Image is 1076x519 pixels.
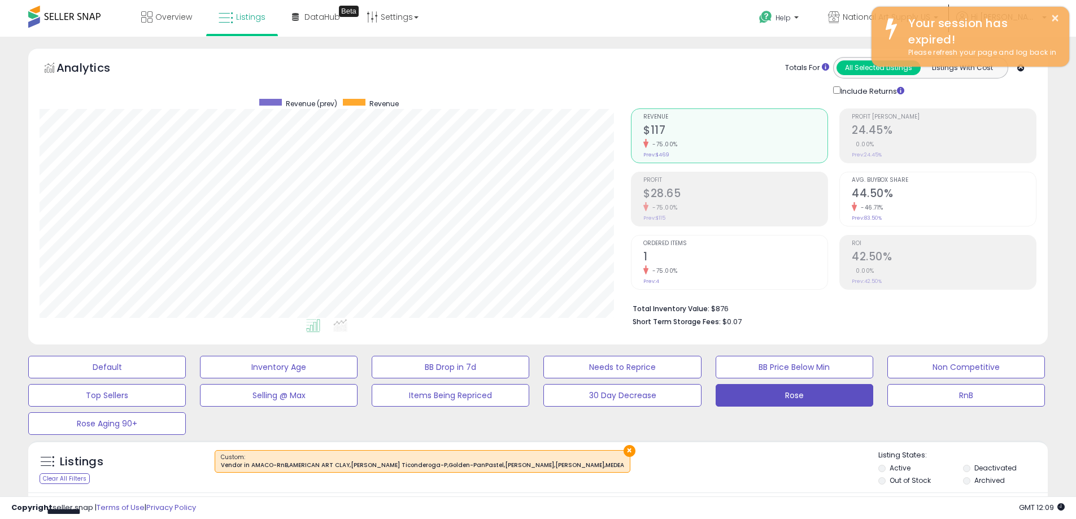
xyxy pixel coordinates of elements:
[28,412,186,435] button: Rose Aging 90+
[825,84,918,97] div: Include Returns
[648,203,678,212] small: -75.00%
[648,140,678,149] small: -75.00%
[624,445,635,457] button: ×
[776,13,791,23] span: Help
[1051,11,1060,25] button: ×
[857,203,883,212] small: -46.71%
[878,450,1048,461] p: Listing States:
[852,267,874,275] small: 0.00%
[643,278,659,285] small: Prev: 4
[750,2,810,37] a: Help
[837,60,921,75] button: All Selected Listings
[716,356,873,378] button: BB Price Below Min
[643,151,669,158] small: Prev: $469
[369,99,399,108] span: Revenue
[890,463,911,473] label: Active
[11,503,196,513] div: seller snap | |
[286,99,337,108] span: Revenue (prev)
[643,187,827,202] h2: $28.65
[722,316,742,327] span: $0.07
[1019,502,1065,513] span: 2025-09-15 12:09 GMT
[852,140,874,149] small: 0.00%
[974,463,1017,473] label: Deactivated
[887,384,1045,407] button: RnB
[974,476,1005,485] label: Archived
[28,384,186,407] button: Top Sellers
[852,151,882,158] small: Prev: 24.45%
[40,473,90,484] div: Clear All Filters
[920,60,1004,75] button: Listings With Cost
[633,301,1028,315] li: $876
[155,11,192,23] span: Overview
[716,384,873,407] button: Rose
[633,317,721,326] b: Short Term Storage Fees:
[643,215,665,221] small: Prev: $115
[852,177,1036,184] span: Avg. Buybox Share
[643,250,827,265] h2: 1
[900,15,1061,47] div: Your session has expired!
[60,454,103,470] h5: Listings
[852,187,1036,202] h2: 44.50%
[11,502,53,513] strong: Copyright
[372,356,529,378] button: BB Drop in 7d
[852,241,1036,247] span: ROI
[200,384,358,407] button: Selling @ Max
[236,11,265,23] span: Listings
[633,304,709,313] b: Total Inventory Value:
[339,6,359,17] div: Tooltip anchor
[56,60,132,78] h5: Analytics
[643,177,827,184] span: Profit
[852,215,882,221] small: Prev: 83.50%
[852,114,1036,120] span: Profit [PERSON_NAME]
[843,11,930,23] span: National Art Supply US
[887,356,1045,378] button: Non Competitive
[890,476,931,485] label: Out of Stock
[852,278,882,285] small: Prev: 42.50%
[900,47,1061,58] div: Please refresh your page and log back in
[200,356,358,378] button: Inventory Age
[785,63,829,73] div: Totals For
[372,384,529,407] button: Items Being Repriced
[221,461,624,469] div: Vendor in AMACO-RnB,AMERICAN ART CLAY,[PERSON_NAME] Ticonderoga-P,Golden-PanPastel,[PERSON_NAME],...
[543,384,701,407] button: 30 Day Decrease
[643,241,827,247] span: Ordered Items
[759,10,773,24] i: Get Help
[28,356,186,378] button: Default
[852,250,1036,265] h2: 42.50%
[643,124,827,139] h2: $117
[852,124,1036,139] h2: 24.45%
[221,453,624,470] span: Custom:
[543,356,701,378] button: Needs to Reprice
[643,114,827,120] span: Revenue
[304,11,340,23] span: DataHub
[648,267,678,275] small: -75.00%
